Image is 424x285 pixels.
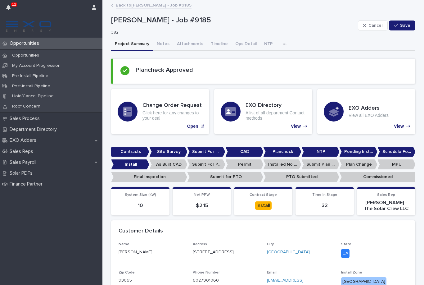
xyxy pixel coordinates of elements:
button: Save [389,21,415,30]
p: [STREET_ADDRESS] [193,249,234,255]
h2: Customer Details [119,228,163,235]
p: Finance Partner [7,181,47,187]
p: 93065 [119,277,185,284]
p: Plancheck [263,147,301,157]
p: Submit For Permit [187,159,225,170]
button: Ops Detail [232,38,260,51]
button: Project Summary [111,38,153,51]
p: MPU [377,159,416,170]
a: Back to[PERSON_NAME] - Job #9185 [116,1,192,8]
p: As Built CAD [149,159,187,170]
p: $ 2.15 [176,203,227,209]
h2: Plancheck Approved [136,66,193,74]
span: Time In Stage [312,193,337,197]
span: Zip Code [119,271,135,274]
span: Cancel [368,23,382,28]
p: Installed No Permit [263,159,301,170]
a: Open [111,89,209,134]
p: Post-Install Pipeline [7,84,55,89]
p: Submit Plan Change [301,159,340,170]
p: Submit for PTO [187,172,263,182]
p: A list of all department Contact methods [246,110,306,121]
p: Opportunities [7,53,44,58]
span: Address [193,242,207,246]
img: FKS5r6ZBThi8E5hshIGi [5,20,52,33]
p: Sales Payroll [7,159,41,165]
span: System Size (kW) [125,193,156,197]
p: Pre-Install Pipeline [7,73,53,79]
span: Phone Number [193,271,220,274]
p: View [394,124,404,129]
p: Site Survey [149,147,187,157]
p: Schedule For Install [377,147,416,157]
button: Cancel [358,21,388,30]
button: Attachments [173,38,207,51]
a: 6027901060 [193,278,219,283]
p: Solar PDFs [7,170,38,176]
a: View [214,89,312,134]
p: Permit [225,159,264,170]
p: Hold/Cancel Pipeline [7,94,59,99]
h3: Change Order Request [142,102,203,109]
p: View all EXO Adders [349,113,389,118]
p: My Account Progression [7,63,65,68]
span: Email [267,271,277,274]
span: City [267,242,274,246]
div: 11 [6,4,14,15]
p: 382 [111,30,353,35]
p: [PERSON_NAME] - Job #9185 [111,16,355,25]
p: Commissioned [339,172,415,182]
h3: EXO Adders [349,105,389,112]
p: Roof Concern [7,104,45,109]
span: Net PPW [194,193,210,197]
p: Plan Change [339,159,377,170]
p: Contracts [111,147,149,157]
p: Final Inspection [111,172,187,182]
p: PTO Submitted [263,172,339,182]
a: View [317,89,415,134]
p: Opportunities [7,40,44,46]
p: EXO Adders [7,137,41,143]
p: Pending Install Task [339,147,377,157]
span: Name [119,242,129,246]
span: Save [400,23,410,28]
p: View [291,124,301,129]
p: 32 [299,203,350,209]
h3: EXO Directory [246,102,306,109]
p: Open [187,124,198,129]
button: Notes [153,38,173,51]
p: [PERSON_NAME] - The Solar Crew LLC [361,200,412,212]
p: 10 [115,203,166,209]
p: Department Directory [7,126,62,132]
span: Sales Rep [377,193,395,197]
p: Install [111,159,149,170]
span: Install Zone [341,271,362,274]
p: CAD [225,147,264,157]
p: Sales Reps [7,149,38,154]
p: 11 [12,2,16,7]
p: [PERSON_NAME] [119,249,185,255]
p: Submit For CAD [187,147,225,157]
p: NTP [301,147,340,157]
span: Contract Stage [250,193,277,197]
div: CA [341,249,350,258]
button: Timeline [207,38,232,51]
button: NTP [260,38,277,51]
p: Sales Process [7,116,45,122]
span: State [341,242,351,246]
a: [GEOGRAPHIC_DATA] [267,249,310,255]
p: Click here for any changes to your deal [142,110,203,121]
div: Install [255,201,272,210]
